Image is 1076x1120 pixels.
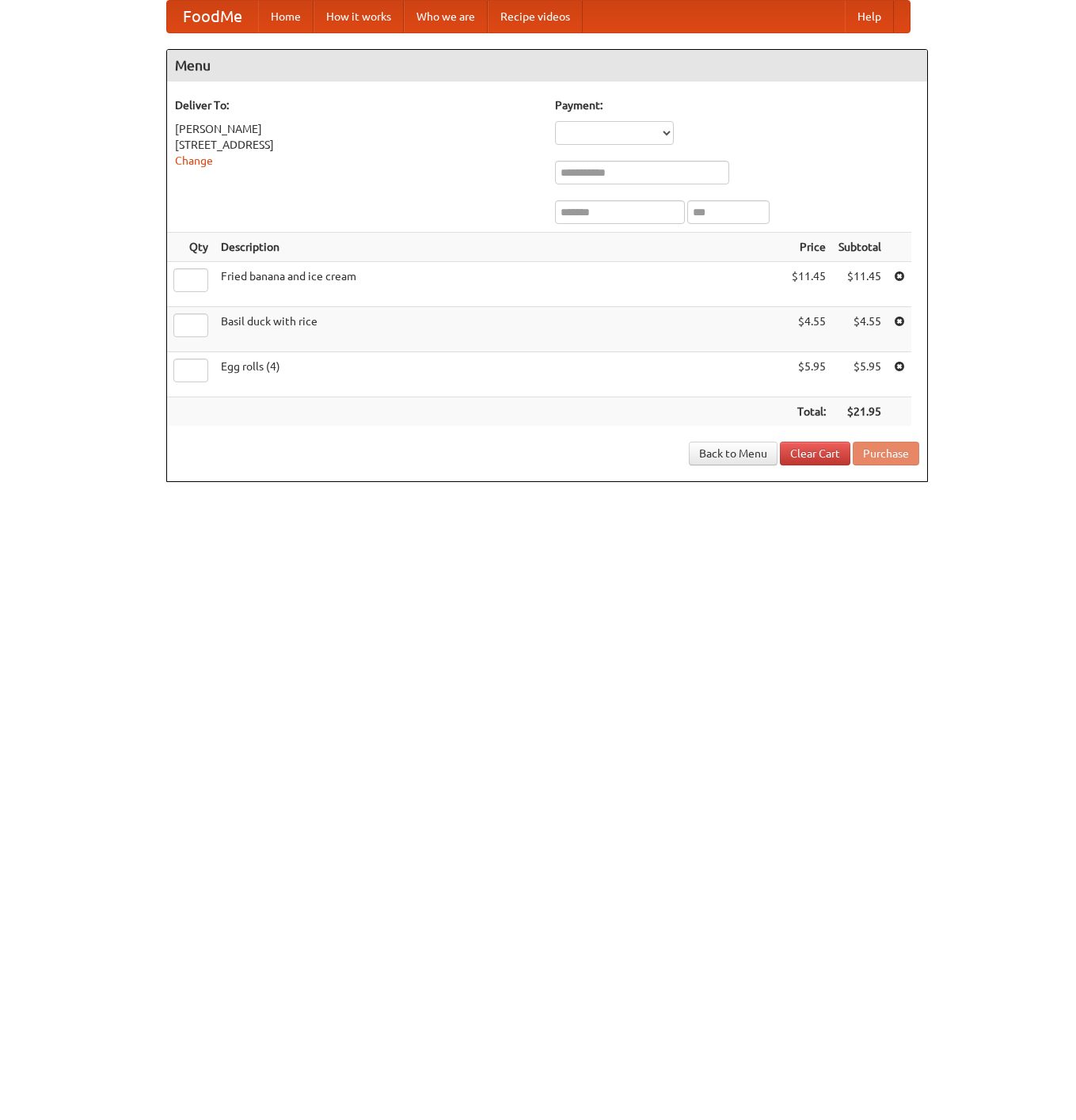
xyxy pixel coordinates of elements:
a: How it works [314,1,404,32]
th: Subtotal [832,233,888,262]
a: Back to Menu [689,442,778,465]
a: Recipe videos [488,1,583,32]
td: $5.95 [832,352,888,397]
td: Egg rolls (4) [215,352,785,397]
th: $21.95 [832,397,888,427]
a: FoodMe [167,1,258,32]
button: Purchase [853,442,919,465]
th: Qty [167,233,215,262]
h4: Menu [167,50,927,82]
a: Help [845,1,894,32]
td: $4.55 [785,307,832,352]
a: Change [175,154,213,167]
h5: Deliver To: [175,97,539,113]
a: Clear Cart [780,442,850,465]
th: Description [215,233,785,262]
a: Home [258,1,314,32]
td: $11.45 [785,262,832,307]
th: Total: [785,397,832,427]
td: Basil duck with rice [215,307,785,352]
td: $4.55 [832,307,888,352]
td: $5.95 [785,352,832,397]
td: Fried banana and ice cream [215,262,785,307]
a: Who we are [404,1,488,32]
h5: Payment: [555,97,919,113]
div: [PERSON_NAME] [175,121,539,137]
div: [STREET_ADDRESS] [175,137,539,153]
td: $11.45 [832,262,888,307]
th: Price [785,233,832,262]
